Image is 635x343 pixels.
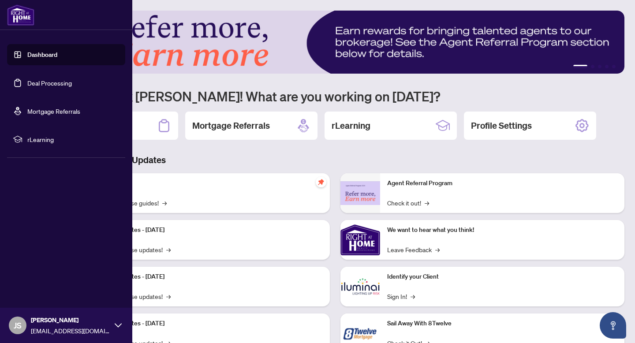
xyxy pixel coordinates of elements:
img: We want to hear what you think! [340,220,380,260]
button: 1 [573,65,587,68]
p: Platform Updates - [DATE] [93,319,323,328]
a: Deal Processing [27,79,72,87]
span: → [166,291,171,301]
a: Mortgage Referrals [27,107,80,115]
h3: Brokerage & Industry Updates [46,154,624,166]
span: → [162,198,167,208]
img: Agent Referral Program [340,181,380,205]
button: 3 [598,65,601,68]
p: We want to hear what you think! [387,225,617,235]
p: Sail Away With 8Twelve [387,319,617,328]
span: [PERSON_NAME] [31,315,110,325]
span: → [166,245,171,254]
p: Identify your Client [387,272,617,282]
span: → [435,245,440,254]
h2: Mortgage Referrals [192,119,270,132]
button: 4 [605,65,609,68]
img: Identify your Client [340,267,380,306]
span: → [425,198,429,208]
p: Platform Updates - [DATE] [93,225,323,235]
span: rLearning [27,134,119,144]
img: Slide 0 [46,11,624,74]
a: Sign In!→ [387,291,415,301]
h2: Profile Settings [471,119,532,132]
p: Agent Referral Program [387,179,617,188]
h1: Welcome back [PERSON_NAME]! What are you working on [DATE]? [46,88,624,104]
span: → [411,291,415,301]
button: 5 [612,65,616,68]
span: pushpin [316,177,326,187]
p: Self-Help [93,179,323,188]
button: 2 [591,65,594,68]
button: Open asap [600,312,626,339]
a: Check it out!→ [387,198,429,208]
p: Platform Updates - [DATE] [93,272,323,282]
img: logo [7,4,34,26]
h2: rLearning [332,119,370,132]
span: [EMAIL_ADDRESS][DOMAIN_NAME] [31,326,110,336]
a: Dashboard [27,51,57,59]
span: JS [14,319,22,332]
a: Leave Feedback→ [387,245,440,254]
